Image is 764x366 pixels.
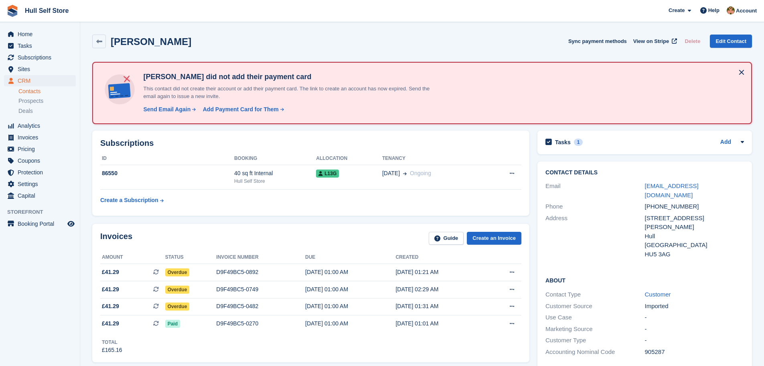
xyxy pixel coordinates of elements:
span: Analytics [18,120,66,131]
a: Customer [645,291,671,298]
span: Invoices [18,132,66,143]
span: Pricing [18,143,66,155]
span: Capital [18,190,66,201]
th: Amount [100,251,165,264]
div: D9F49BC5-0892 [216,268,305,276]
div: [GEOGRAPHIC_DATA] [645,241,744,250]
div: Use Case [545,313,644,322]
span: Storefront [7,208,80,216]
a: Contacts [18,88,76,95]
span: Home [18,29,66,40]
div: Add Payment Card for Them [203,105,279,114]
div: [DATE] 01:31 AM [395,302,486,311]
div: HU5 3AG [645,250,744,259]
button: Delete [681,35,703,48]
div: - [645,325,744,334]
span: CRM [18,75,66,86]
a: menu [4,63,76,75]
div: D9F49BC5-0749 [216,285,305,294]
th: Status [165,251,217,264]
span: View on Stripe [633,37,669,45]
th: Tenancy [382,152,486,165]
a: Deals [18,107,76,115]
a: menu [4,75,76,86]
div: [DATE] 01:00 AM [305,268,395,276]
h2: Invoices [100,232,132,245]
img: Andy [727,6,735,14]
span: Overdue [165,303,190,311]
span: Overdue [165,268,190,276]
div: [DATE] 01:21 AM [395,268,486,276]
th: Allocation [316,152,382,165]
a: menu [4,29,76,40]
img: stora-icon-8386f47178a22dfd0bd8f6a31ec36ba5ce8667c1dd55bd0f319d3a0aa187defe.svg [6,5,18,17]
a: View on Stripe [630,35,679,48]
span: £41.29 [102,319,119,328]
h2: About [545,276,744,284]
div: Email [545,182,644,200]
a: Hull Self Store [22,4,72,17]
a: menu [4,218,76,229]
h2: Tasks [555,139,571,146]
div: Create a Subscription [100,196,158,204]
span: Booking Portal [18,218,66,229]
th: Booking [234,152,316,165]
div: [DATE] 01:01 AM [395,319,486,328]
span: Overdue [165,286,190,294]
span: £41.29 [102,302,119,311]
span: £41.29 [102,285,119,294]
th: Created [395,251,486,264]
img: no-card-linked-e7822e413c904bf8b177c4d89f31251c4716f9871600ec3ca5bfc59e148c83f4.svg [103,72,137,106]
div: Address [545,214,644,259]
div: 40 sq ft Internal [234,169,316,178]
th: ID [100,152,234,165]
div: Total [102,339,122,346]
h2: Contact Details [545,170,744,176]
div: - [645,313,744,322]
div: 86550 [100,169,234,178]
a: menu [4,132,76,143]
div: 905287 [645,348,744,357]
div: [DATE] 02:29 AM [395,285,486,294]
a: menu [4,40,76,51]
span: Coupons [18,155,66,166]
a: menu [4,167,76,178]
span: Deals [18,107,33,115]
div: [DATE] 01:00 AM [305,319,395,328]
div: Customer Type [545,336,644,345]
a: [EMAIL_ADDRESS][DOMAIN_NAME] [645,182,699,198]
th: Due [305,251,395,264]
div: Customer Source [545,302,644,311]
div: Marketing Source [545,325,644,334]
div: £165.16 [102,346,122,354]
a: menu [4,178,76,190]
button: Sync payment methods [568,35,627,48]
span: £41.29 [102,268,119,276]
span: Paid [165,320,180,328]
a: menu [4,155,76,166]
span: Create [669,6,685,14]
span: Prospects [18,97,43,105]
div: Hull [645,232,744,241]
div: [DATE] 01:00 AM [305,285,395,294]
a: Create an Invoice [467,232,521,245]
span: Account [736,7,757,15]
div: D9F49BC5-0482 [216,302,305,311]
a: Add Payment Card for Them [200,105,285,114]
div: Imported [645,302,744,311]
th: Invoice number [216,251,305,264]
a: Add [720,138,731,147]
h2: [PERSON_NAME] [111,36,191,47]
span: Ongoing [410,170,431,176]
div: Accounting Nominal Code [545,348,644,357]
span: L13G [316,170,339,178]
p: This contact did not create their account or add their payment card. The link to create an accoun... [140,85,441,100]
a: Guide [429,232,464,245]
a: Edit Contact [710,35,752,48]
a: menu [4,52,76,63]
a: menu [4,190,76,201]
div: [DATE] 01:00 AM [305,302,395,311]
div: Phone [545,202,644,211]
div: Contact Type [545,290,644,299]
span: Settings [18,178,66,190]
